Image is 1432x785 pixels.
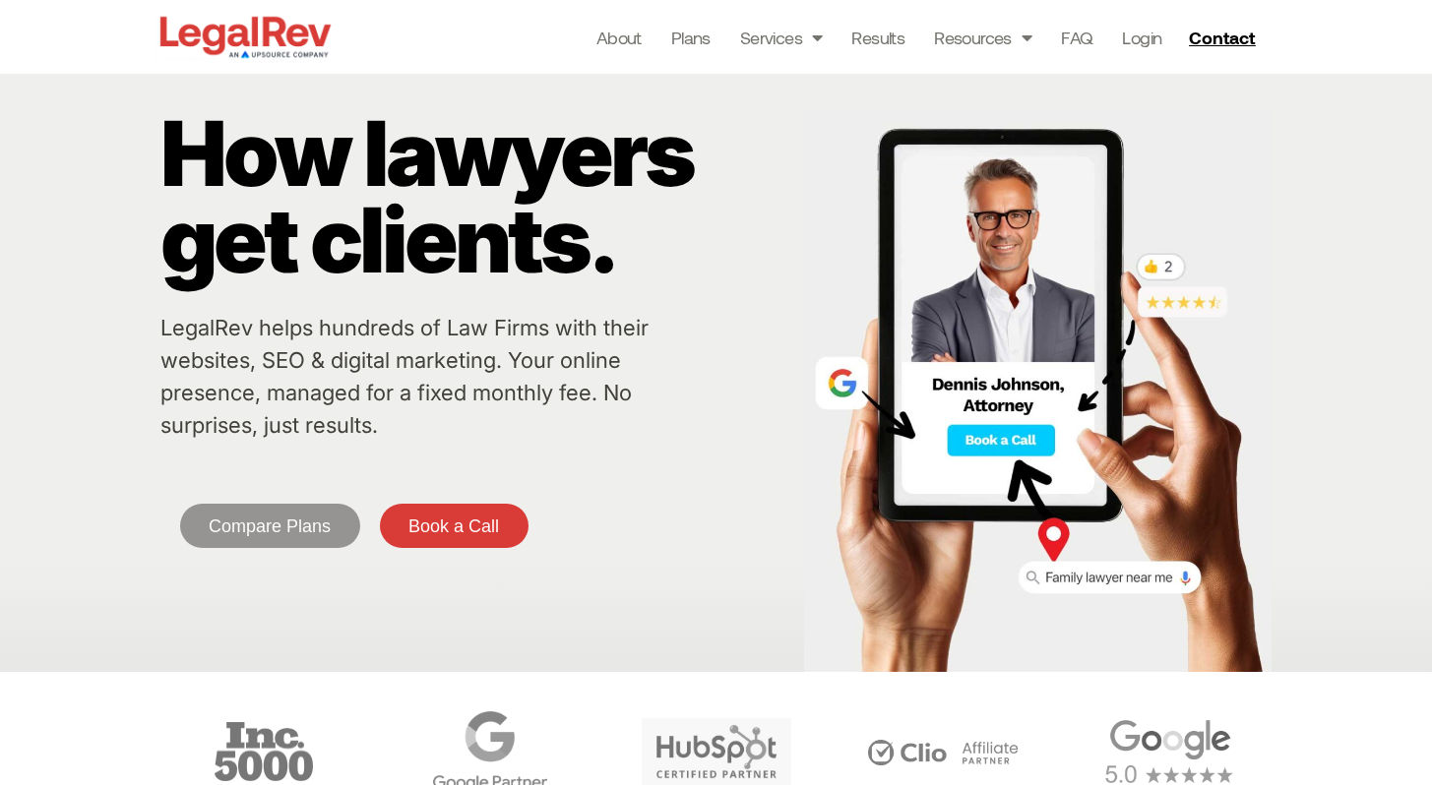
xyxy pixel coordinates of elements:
[671,24,711,51] a: Plans
[934,24,1031,51] a: Resources
[160,110,794,283] p: How lawyers get clients.
[180,504,360,548] a: Compare Plans
[160,315,649,438] a: LegalRev helps hundreds of Law Firms with their websites, SEO & digital marketing. Your online pr...
[1061,24,1092,51] a: FAQ
[380,504,529,548] a: Book a Call
[1181,22,1268,53] a: Contact
[740,24,823,51] a: Services
[1189,29,1255,46] span: Contact
[851,24,904,51] a: Results
[596,24,1162,51] nav: Menu
[596,24,642,51] a: About
[408,517,499,535] span: Book a Call
[1122,24,1161,51] a: Login
[209,517,331,535] span: Compare Plans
